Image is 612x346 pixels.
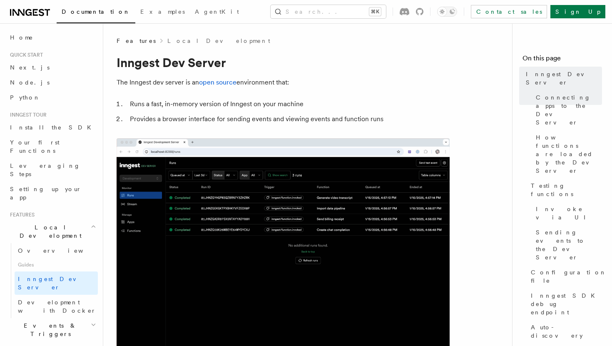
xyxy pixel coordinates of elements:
li: Runs a fast, in-memory version of Inngest on your machine [127,98,450,110]
span: AgentKit [195,8,239,15]
span: Examples [140,8,185,15]
span: Testing functions [531,182,602,198]
button: Events & Triggers [7,318,98,341]
p: The Inngest dev server is an environment that: [117,77,450,88]
a: Configuration file [527,265,602,288]
a: AgentKit [190,2,244,22]
button: Search...⌘K [271,5,386,18]
span: Install the SDK [10,124,96,131]
span: Events & Triggers [7,321,91,338]
a: Your first Functions [7,135,98,158]
a: open source [199,78,236,86]
a: Overview [15,243,98,258]
button: Local Development [7,220,98,243]
span: Your first Functions [10,139,60,154]
a: Inngest Dev Server [522,67,602,90]
span: Auto-discovery [531,323,602,340]
span: Documentation [62,8,130,15]
kbd: ⌘K [369,7,381,16]
span: Connecting apps to the Dev Server [536,93,602,127]
a: Development with Docker [15,295,98,318]
a: Auto-discovery [527,320,602,343]
button: Toggle dark mode [437,7,457,17]
a: Node.js [7,75,98,90]
a: Python [7,90,98,105]
a: Local Development [167,37,270,45]
span: Guides [15,258,98,271]
a: How functions are loaded by the Dev Server [532,130,602,178]
span: Local Development [7,223,91,240]
a: Install the SDK [7,120,98,135]
span: Inngest Dev Server [18,276,89,291]
span: Features [117,37,156,45]
span: Inngest Dev Server [526,70,602,87]
a: Leveraging Steps [7,158,98,182]
div: Local Development [7,243,98,318]
span: Next.js [10,64,50,71]
a: Documentation [57,2,135,23]
a: Next.js [7,60,98,75]
a: Inngest Dev Server [15,271,98,295]
h1: Inngest Dev Server [117,55,450,70]
a: Setting up your app [7,182,98,205]
span: Configuration file [531,268,607,285]
a: Inngest SDK debug endpoint [527,288,602,320]
span: Node.js [10,79,50,86]
a: Sending events to the Dev Server [532,225,602,265]
a: Home [7,30,98,45]
li: Provides a browser interface for sending events and viewing events and function runs [127,113,450,125]
span: Sending events to the Dev Server [536,228,602,261]
span: Home [10,33,33,42]
span: Invoke via UI [536,205,602,222]
a: Contact sales [471,5,547,18]
h4: On this page [522,53,602,67]
span: Inngest tour [7,112,47,118]
span: Quick start [7,52,43,58]
span: Leveraging Steps [10,162,80,177]
a: Testing functions [527,178,602,202]
a: Examples [135,2,190,22]
a: Connecting apps to the Dev Server [532,90,602,130]
span: Setting up your app [10,186,82,201]
span: How functions are loaded by the Dev Server [536,133,602,175]
span: Features [7,212,35,218]
span: Python [10,94,40,101]
a: Invoke via UI [532,202,602,225]
span: Inngest SDK debug endpoint [531,291,602,316]
a: Sign Up [550,5,605,18]
span: Development with Docker [18,299,96,314]
span: Overview [18,247,104,254]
